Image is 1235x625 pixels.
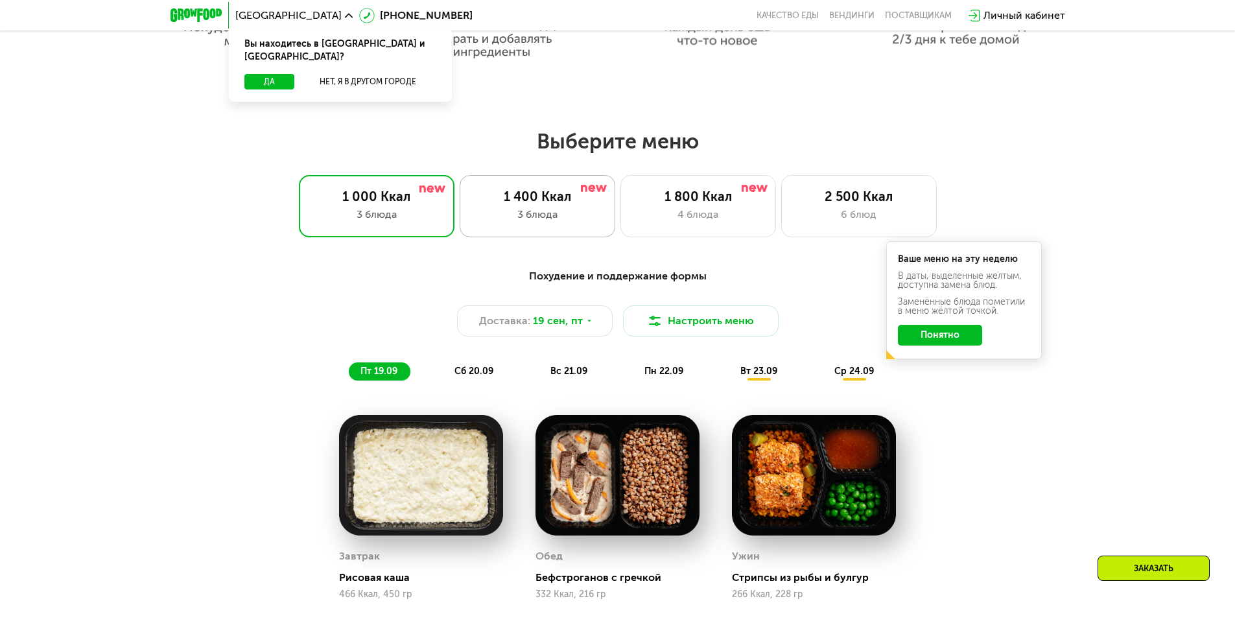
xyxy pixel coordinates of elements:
span: вт 23.09 [740,366,777,377]
button: Понятно [898,325,982,346]
div: 6 блюд [795,207,923,222]
div: Вы находитесь в [GEOGRAPHIC_DATA] и [GEOGRAPHIC_DATA]? [229,27,452,74]
div: Заказать [1098,556,1210,581]
div: Похудение и поддержание формы [234,268,1002,285]
span: Доставка: [479,313,530,329]
div: 266 Ккал, 228 гр [732,589,896,600]
div: Ваше меню на эту неделю [898,255,1030,264]
button: Настроить меню [623,305,779,336]
span: ср 24.09 [834,366,874,377]
span: [GEOGRAPHIC_DATA] [235,10,342,21]
span: 19 сен, пт [533,313,583,329]
div: Рисовая каша [339,571,513,584]
a: Вендинги [829,10,875,21]
div: Личный кабинет [983,8,1065,23]
div: Бефстроганов с гречкой [535,571,710,584]
a: Качество еды [757,10,819,21]
div: поставщикам [885,10,952,21]
a: [PHONE_NUMBER] [359,8,473,23]
div: 1 400 Ккал [473,189,602,204]
div: Ужин [732,547,760,566]
div: 4 блюда [634,207,762,222]
div: Заменённые блюда пометили в меню жёлтой точкой. [898,298,1030,316]
h2: Выберите меню [41,128,1194,154]
div: 1 000 Ккал [312,189,441,204]
div: 332 Ккал, 216 гр [535,589,700,600]
div: 1 800 Ккал [634,189,762,204]
span: пн 22.09 [644,366,683,377]
span: вс 21.09 [550,366,587,377]
div: В даты, выделенные желтым, доступна замена блюд. [898,272,1030,290]
div: Обед [535,547,563,566]
div: 2 500 Ккал [795,189,923,204]
div: 466 Ккал, 450 гр [339,589,503,600]
button: Нет, я в другом городе [300,74,436,89]
button: Да [244,74,294,89]
div: 3 блюда [473,207,602,222]
div: 3 блюда [312,207,441,222]
span: сб 20.09 [454,366,493,377]
div: Стрипсы из рыбы и булгур [732,571,906,584]
span: пт 19.09 [360,366,397,377]
div: Завтрак [339,547,380,566]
